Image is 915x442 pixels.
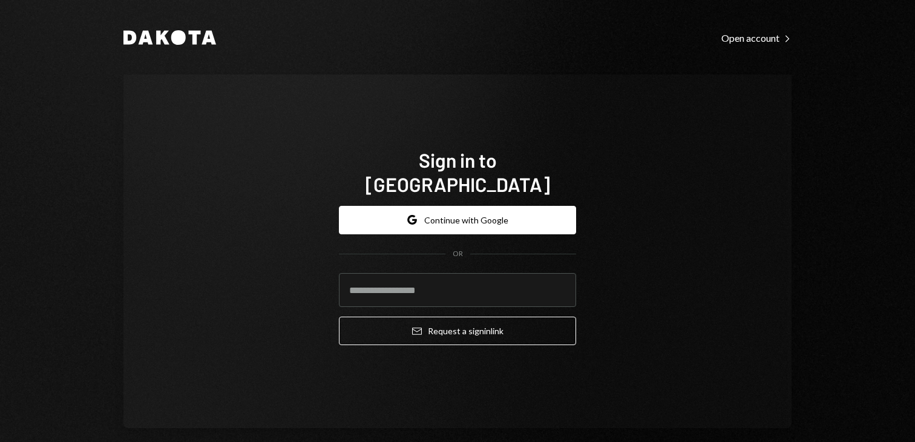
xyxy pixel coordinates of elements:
a: Open account [721,31,792,44]
button: Continue with Google [339,206,576,234]
button: Request a signinlink [339,317,576,345]
h1: Sign in to [GEOGRAPHIC_DATA] [339,148,576,196]
div: Open account [721,32,792,44]
div: OR [453,249,463,259]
